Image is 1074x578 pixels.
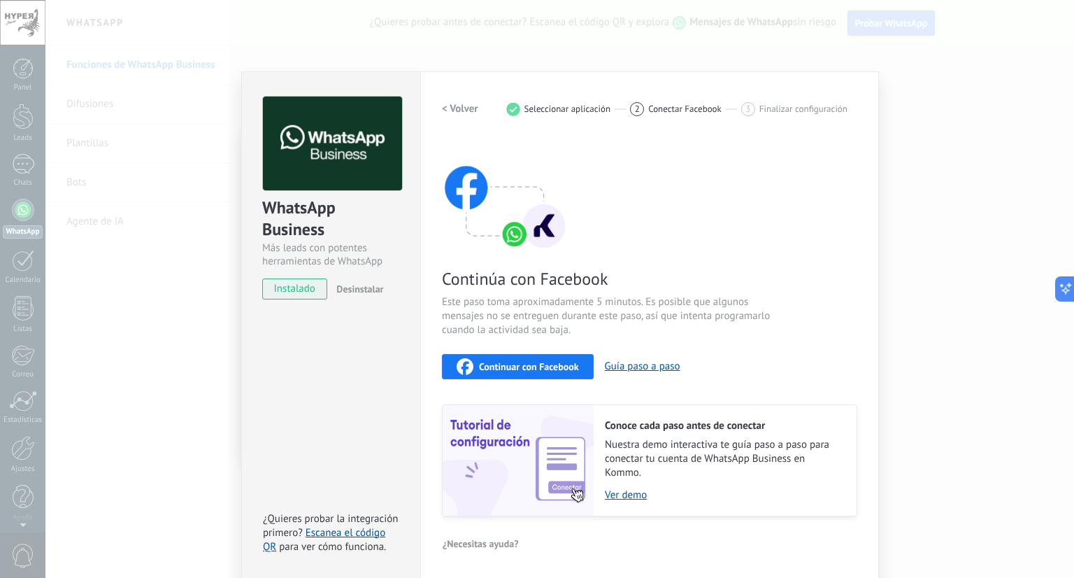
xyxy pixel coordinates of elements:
[605,438,843,480] span: Nuestra demo interactiva te guía paso a paso para conectar tu cuenta de WhatsApp Business en Kommo.
[331,279,383,299] button: Desinstalar
[442,354,594,379] button: Continuar con Facebook
[442,97,478,122] button: < Volver
[263,512,399,540] span: ¿Quieres probar la integración primero?
[443,539,519,549] span: ¿Necesitas ayuda?
[745,103,750,115] span: 3
[442,295,775,337] span: Este paso toma aproximadamente 5 minutos. Es posible que algunos mensajes no se entreguen durante...
[442,139,568,251] img: connect with facebook
[759,104,847,114] span: Finalizar configuración
[263,526,385,554] a: Escanea el código QR
[442,268,775,290] span: Continúa con Facebook
[336,283,383,295] span: Desinstalar
[442,102,478,115] h2: < Volver
[605,419,843,432] h2: Conoce cada paso antes de conectar
[605,360,680,373] button: Guía paso a paso
[263,97,402,191] img: logo_main.png
[479,362,579,372] span: Continuar con Facebook
[605,488,843,502] a: Ver demo
[524,104,611,114] span: Seleccionar aplicación
[442,533,520,554] button: ¿Necesitas ayuda?
[263,279,327,299] span: instalado
[279,540,386,554] span: para ver cómo funciona.
[635,103,640,115] span: 2
[648,104,722,114] span: Conectar Facebook
[262,197,400,241] div: WhatsApp Business
[262,241,400,268] div: Más leads con potentes herramientas de WhatsApp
